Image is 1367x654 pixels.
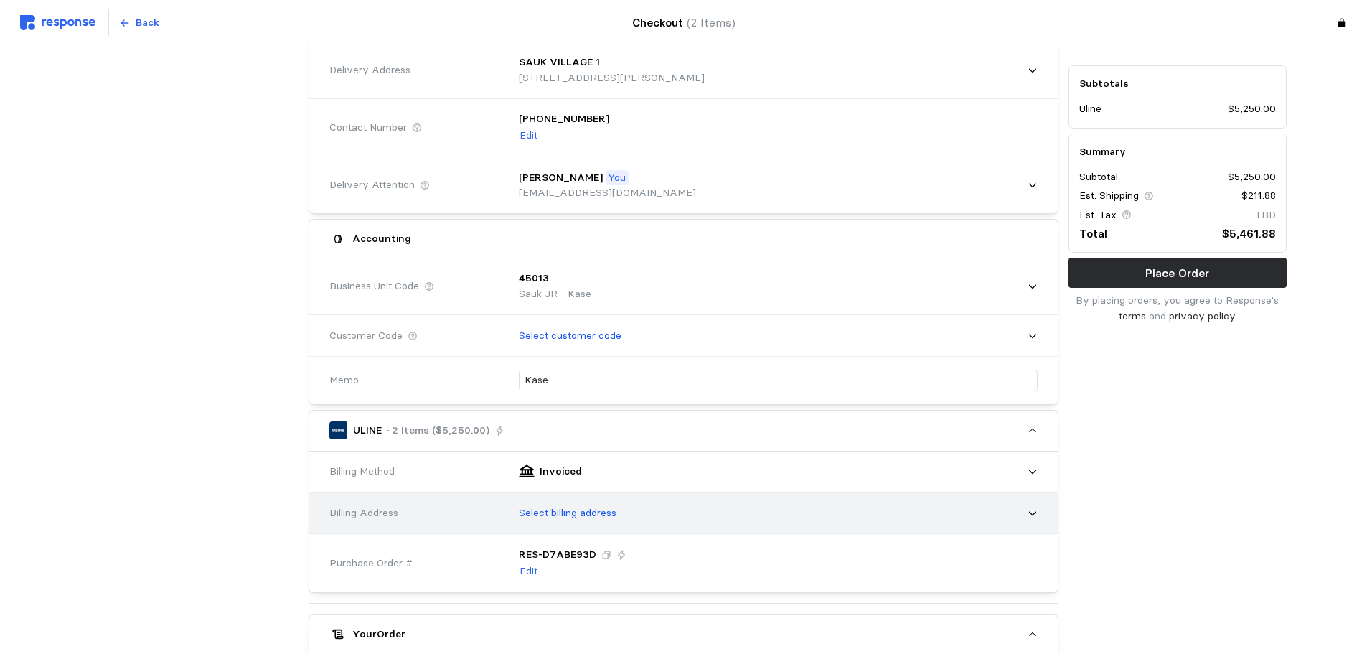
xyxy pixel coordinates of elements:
p: TBD [1255,207,1276,223]
button: Place Order [1068,258,1287,288]
span: Billing Method [329,464,395,480]
h5: Your Order [352,627,405,642]
button: Edit [519,563,538,580]
p: Sauk JR - Kase [519,286,591,302]
p: Edit [520,564,537,579]
a: terms [1119,309,1146,322]
p: Back [136,15,159,31]
span: Billing Address [329,505,398,521]
div: ULINE· 2 Items ($5,250.00) [309,452,1058,592]
span: Delivery Address [329,62,410,78]
p: SAUK VILLAGE 1 [519,55,600,70]
p: You [608,170,626,186]
span: Customer Code [329,328,403,344]
p: 45013 [519,271,549,286]
p: Place Order [1145,264,1209,282]
p: Invoiced [540,464,582,480]
p: RES-D7ABE93D [519,547,596,563]
h5: Subtotals [1079,76,1276,91]
p: [PERSON_NAME] [519,170,603,186]
h5: Accounting [352,231,411,246]
a: privacy policy [1169,309,1236,322]
p: Subtotal [1079,169,1118,185]
span: Purchase Order # [329,556,413,571]
span: (2 Items) [687,16,736,29]
p: ULINE [353,423,382,439]
button: ULINE· 2 Items ($5,250.00) [309,411,1058,451]
p: By placing orders, you agree to Response's and [1068,293,1287,324]
input: What are these orders for? [525,370,1032,391]
span: Memo [329,373,359,388]
h5: Summary [1079,144,1276,159]
p: · 2 Items ($5,250.00) [387,423,489,439]
p: Est. Tax [1079,207,1117,223]
p: [STREET_ADDRESS][PERSON_NAME] [519,70,705,86]
p: [EMAIL_ADDRESS][DOMAIN_NAME] [519,185,696,201]
p: [PHONE_NUMBER] [519,111,609,127]
img: svg%3e [20,15,95,30]
p: Est. Shipping [1079,189,1139,205]
p: Select billing address [519,505,616,521]
p: $5,461.88 [1222,225,1276,243]
h4: Checkout [632,14,736,32]
p: Uline [1079,102,1101,118]
span: Contact Number [329,120,407,136]
span: Business Unit Code [329,279,419,294]
p: $5,250.00 [1228,102,1276,118]
button: Edit [519,127,538,144]
p: $5,250.00 [1228,169,1276,185]
p: $211.88 [1241,189,1276,205]
p: Edit [520,128,537,144]
p: Total [1079,225,1107,243]
span: Delivery Attention [329,177,415,193]
p: Select customer code [519,328,621,344]
button: Back [111,9,167,37]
